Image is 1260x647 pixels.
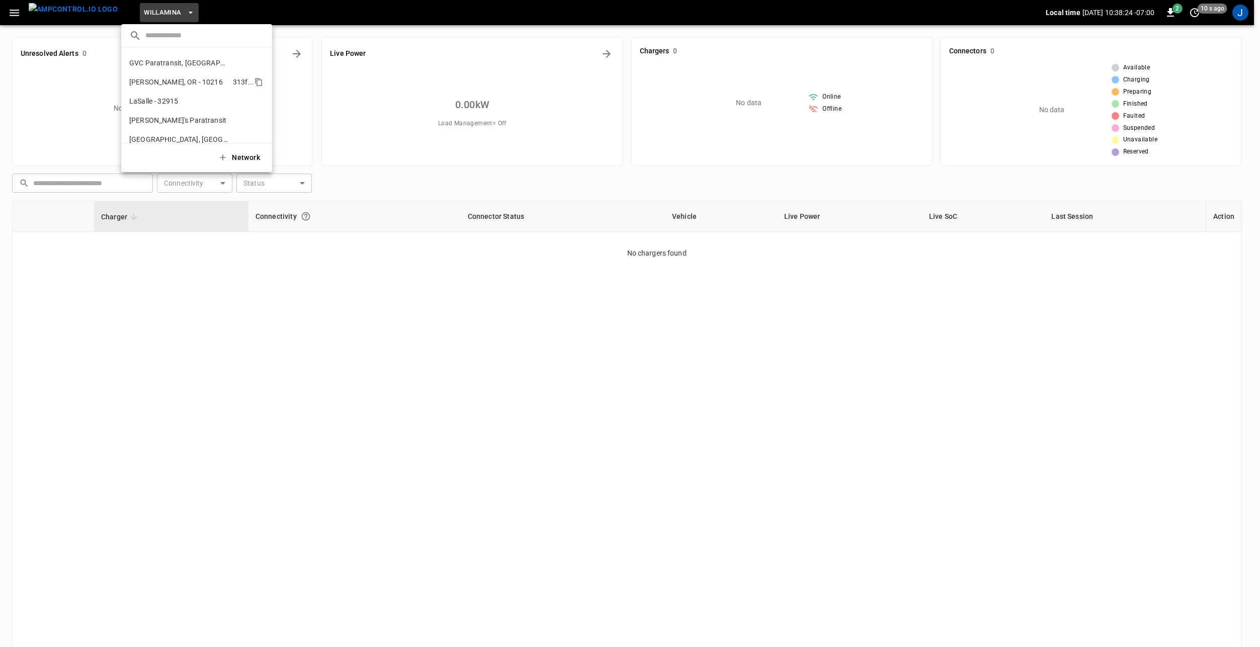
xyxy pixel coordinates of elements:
[129,96,228,106] p: LaSalle - 32915
[129,77,229,87] p: [PERSON_NAME], OR - 10216
[254,76,265,88] div: copy
[129,134,229,144] p: [GEOGRAPHIC_DATA], [GEOGRAPHIC_DATA]
[129,115,228,125] p: [PERSON_NAME]'s Paratransit
[212,147,268,168] button: Network
[129,58,229,68] p: GVC Paratransit, [GEOGRAPHIC_DATA]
